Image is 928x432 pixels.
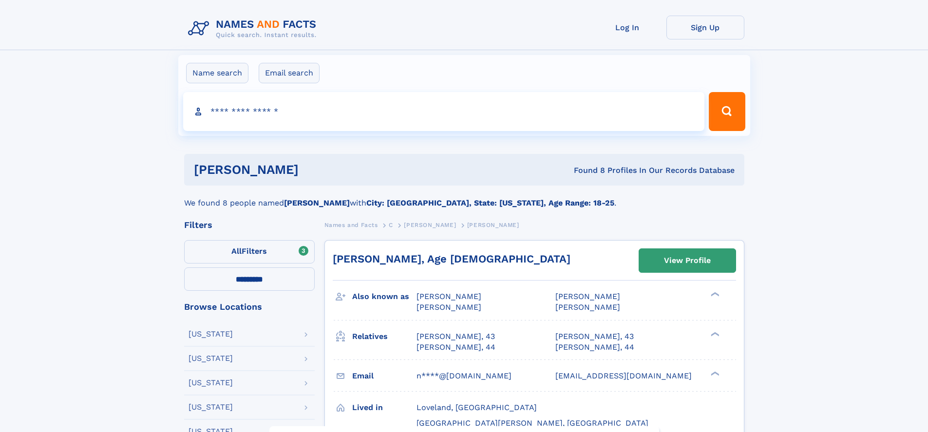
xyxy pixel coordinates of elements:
h3: Relatives [352,328,417,345]
a: Sign Up [666,16,744,39]
a: [PERSON_NAME], 43 [555,331,634,342]
span: [PERSON_NAME] [555,302,620,312]
span: [GEOGRAPHIC_DATA][PERSON_NAME], [GEOGRAPHIC_DATA] [417,418,648,428]
div: [US_STATE] [189,355,233,362]
div: View Profile [664,249,711,272]
label: Email search [259,63,320,83]
b: [PERSON_NAME] [284,198,350,207]
div: [US_STATE] [189,330,233,338]
div: Browse Locations [184,302,315,311]
h1: [PERSON_NAME] [194,164,436,176]
input: search input [183,92,705,131]
a: [PERSON_NAME], Age [DEMOGRAPHIC_DATA] [333,253,570,265]
a: Log In [588,16,666,39]
div: We found 8 people named with . [184,186,744,209]
a: Names and Facts [324,219,378,231]
div: ❯ [708,331,720,337]
label: Filters [184,240,315,263]
a: View Profile [639,249,736,272]
span: [PERSON_NAME] [555,292,620,301]
span: Loveland, [GEOGRAPHIC_DATA] [417,403,537,412]
div: Filters [184,221,315,229]
h3: Also known as [352,288,417,305]
a: [PERSON_NAME] [404,219,456,231]
a: [PERSON_NAME], 43 [417,331,495,342]
div: Found 8 Profiles In Our Records Database [436,165,735,176]
span: [EMAIL_ADDRESS][DOMAIN_NAME] [555,371,692,380]
div: [US_STATE] [189,403,233,411]
span: [PERSON_NAME] [404,222,456,228]
div: [US_STATE] [189,379,233,387]
span: [PERSON_NAME] [417,292,481,301]
span: [PERSON_NAME] [417,302,481,312]
a: C [389,219,393,231]
h3: Email [352,368,417,384]
img: Logo Names and Facts [184,16,324,42]
span: C [389,222,393,228]
span: All [231,246,242,256]
div: ❯ [708,291,720,298]
label: Name search [186,63,248,83]
div: ❯ [708,370,720,376]
span: [PERSON_NAME] [467,222,519,228]
a: [PERSON_NAME], 44 [417,342,495,353]
h3: Lived in [352,399,417,416]
button: Search Button [709,92,745,131]
b: City: [GEOGRAPHIC_DATA], State: [US_STATE], Age Range: 18-25 [366,198,614,207]
a: [PERSON_NAME], 44 [555,342,634,353]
